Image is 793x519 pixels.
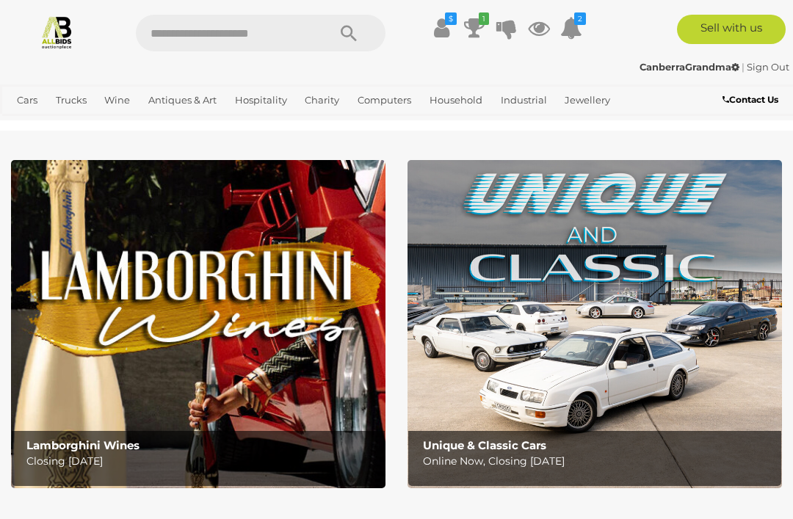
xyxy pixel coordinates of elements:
b: Lamborghini Wines [26,438,140,452]
img: Lamborghini Wines [11,160,385,488]
a: Hospitality [229,88,293,112]
a: Sports [57,112,99,137]
b: Unique & Classic Cars [423,438,546,452]
a: Office [11,112,51,137]
i: 1 [479,12,489,25]
img: Unique & Classic Cars [408,160,782,488]
a: [GEOGRAPHIC_DATA] [105,112,221,137]
p: Online Now, Closing [DATE] [423,452,774,471]
b: Contact Us [723,94,778,105]
a: Cars [11,88,43,112]
a: Jewellery [559,88,616,112]
i: 2 [574,12,586,25]
a: Contact Us [723,92,782,108]
a: Household [424,88,488,112]
a: CanberraGrandma [640,61,742,73]
span: | [742,61,745,73]
a: Trucks [50,88,93,112]
i: $ [445,12,457,25]
a: Unique & Classic Cars Unique & Classic Cars Online Now, Closing [DATE] [408,160,782,488]
a: Antiques & Art [142,88,222,112]
a: Lamborghini Wines Lamborghini Wines Closing [DATE] [11,160,385,488]
a: $ [431,15,453,41]
button: Search [312,15,385,51]
strong: CanberraGrandma [640,61,739,73]
a: Sign Out [747,61,789,73]
p: Closing [DATE] [26,452,377,471]
a: Computers [352,88,417,112]
a: 1 [463,15,485,41]
a: Wine [98,88,136,112]
a: Charity [299,88,345,112]
img: Allbids.com.au [40,15,74,49]
a: Sell with us [677,15,786,44]
a: 2 [560,15,582,41]
a: Industrial [495,88,553,112]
